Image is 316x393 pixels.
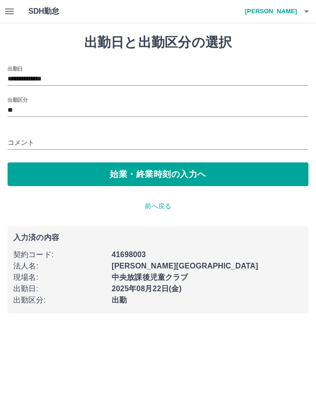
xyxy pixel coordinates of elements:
[8,201,308,211] p: 前へ戻る
[112,285,182,293] b: 2025年08月22日(金)
[112,250,146,259] b: 41698003
[13,234,303,241] p: 入力済の内容
[13,295,106,306] p: 出勤区分 :
[112,273,188,281] b: 中央放課後児童クラブ
[112,296,127,304] b: 出勤
[13,272,106,283] p: 現場名 :
[13,249,106,260] p: 契約コード :
[8,162,308,186] button: 始業・終業時刻の入力へ
[112,262,258,270] b: [PERSON_NAME][GEOGRAPHIC_DATA]
[13,283,106,295] p: 出勤日 :
[8,65,23,72] label: 出勤日
[8,35,308,51] h1: 出勤日と出勤区分の選択
[8,96,27,103] label: 出勤区分
[13,260,106,272] p: 法人名 :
